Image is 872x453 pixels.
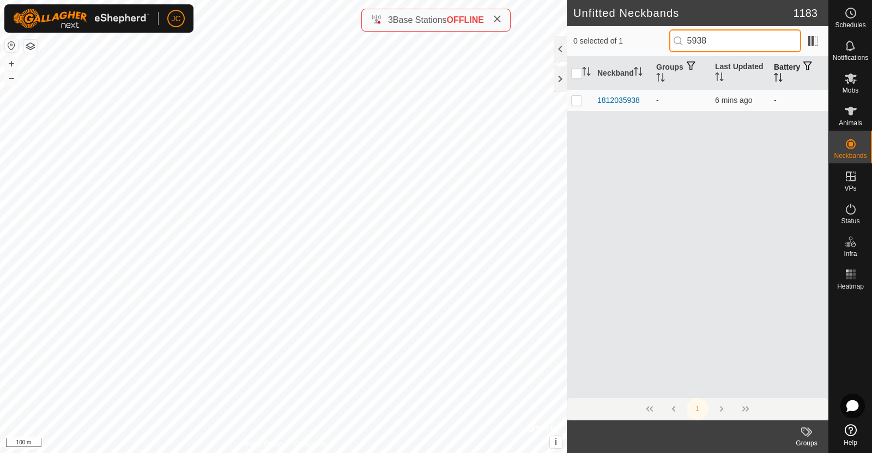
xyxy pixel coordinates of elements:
p-sorticon: Activate to sort [582,69,591,77]
button: Map Layers [24,40,37,53]
img: Gallagher Logo [13,9,149,28]
td: - [770,89,828,111]
span: Schedules [835,22,865,28]
span: Status [841,218,859,224]
span: Infra [844,250,857,257]
span: Heatmap [837,283,864,290]
span: 0 selected of 1 [573,35,669,47]
p-sorticon: Activate to sort [634,69,643,77]
div: 1812035938 [597,95,640,106]
th: Last Updated [711,57,770,90]
span: VPs [844,185,856,192]
span: Notifications [833,54,868,61]
p-sorticon: Activate to sort [656,75,665,83]
button: Reset Map [5,39,18,52]
span: Neckbands [834,152,867,159]
th: Groups [652,57,711,90]
button: + [5,57,18,70]
span: 3 [388,15,393,25]
div: Groups [785,438,828,448]
th: Battery [770,57,828,90]
span: OFFLINE [447,15,484,25]
span: 1183 [794,5,818,21]
p-sorticon: Activate to sort [774,75,783,83]
button: i [550,436,562,448]
span: JC [171,13,180,25]
a: Privacy Policy [240,439,281,449]
span: Animals [839,120,862,126]
span: 12 Aug 2025, 10:04 am [715,96,752,105]
th: Neckband [593,57,652,90]
td: - [652,89,711,111]
span: Help [844,439,857,446]
button: – [5,71,18,84]
button: 1 [687,398,708,420]
h2: Unfitted Neckbands [573,7,794,20]
span: i [555,437,557,446]
a: Contact Us [294,439,326,449]
span: Mobs [843,87,858,94]
a: Help [829,420,872,450]
span: Base Stations [393,15,447,25]
input: Search (S) [669,29,801,52]
p-sorticon: Activate to sort [715,74,724,83]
